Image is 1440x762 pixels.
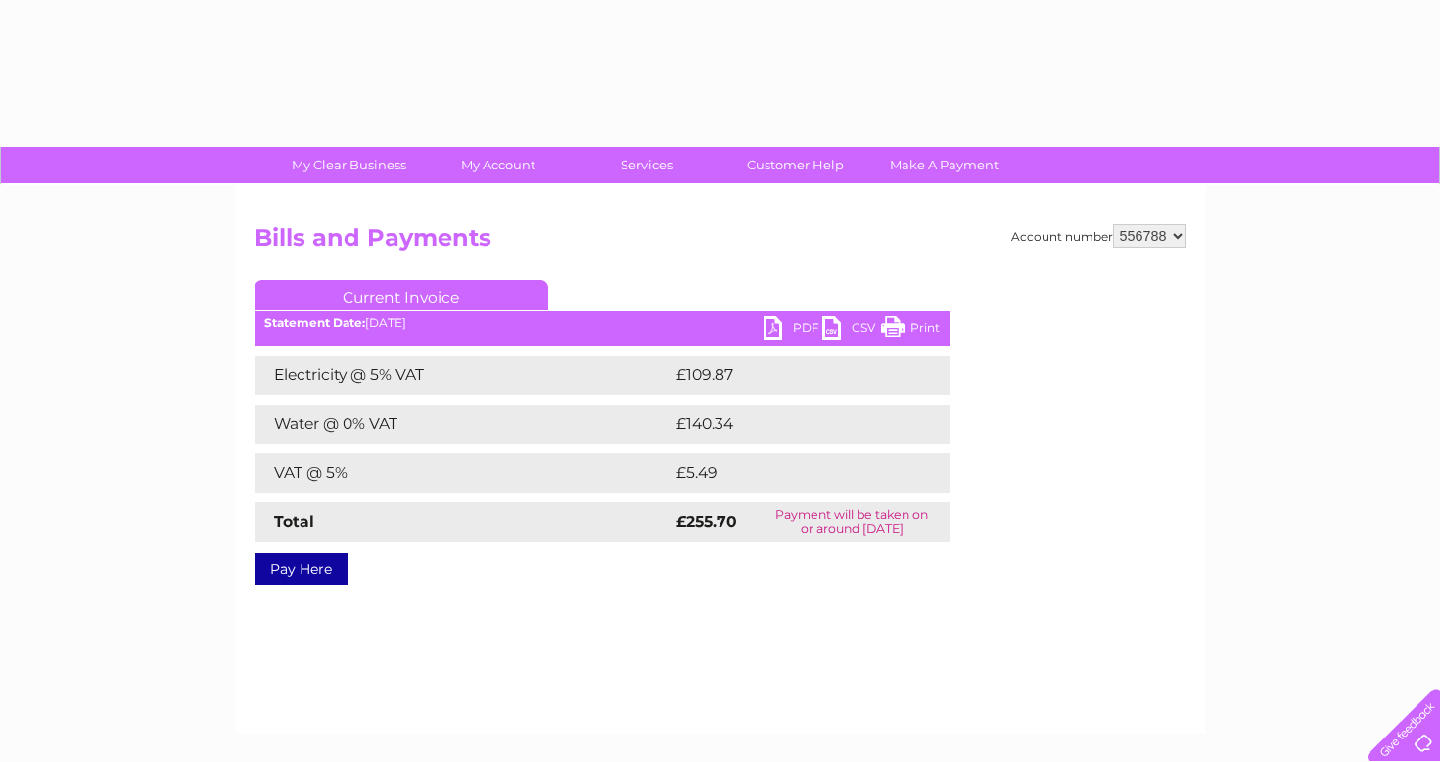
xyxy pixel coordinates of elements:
td: Electricity @ 5% VAT [255,356,672,395]
div: Account number [1011,224,1186,248]
h2: Bills and Payments [255,224,1186,262]
div: [DATE] [255,316,950,330]
strong: Total [274,512,314,531]
a: My Clear Business [268,147,430,183]
a: Customer Help [715,147,876,183]
a: Print [881,316,940,345]
a: CSV [822,316,881,345]
td: £5.49 [672,453,905,493]
td: Water @ 0% VAT [255,405,672,444]
b: Statement Date: [264,315,365,330]
strong: £255.70 [676,512,737,531]
td: £109.87 [672,356,914,395]
a: Current Invoice [255,280,548,310]
a: My Account [417,147,579,183]
td: Payment will be taken on or around [DATE] [755,502,949,542]
a: Make A Payment [863,147,1025,183]
a: PDF [764,316,822,345]
td: VAT @ 5% [255,453,672,493]
td: £140.34 [672,405,914,444]
a: Pay Here [255,553,348,585]
a: Services [566,147,727,183]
